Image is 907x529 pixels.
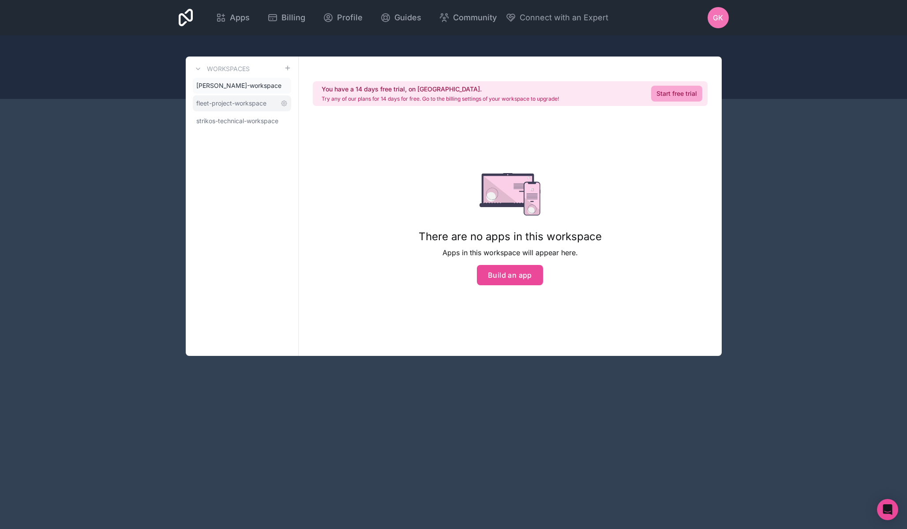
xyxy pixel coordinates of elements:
span: Billing [281,11,305,24]
a: Guides [373,8,428,27]
span: fleet-project-workspace [196,99,266,108]
span: [PERSON_NAME]-workspace [196,81,281,90]
p: Try any of our plans for 14 days for free. Go to the billing settings of your workspace to upgrade! [322,95,559,102]
a: Start free trial [651,86,702,102]
div: Open Intercom Messenger [877,499,898,520]
span: Profile [337,11,363,24]
span: GK [713,12,723,23]
span: Connect with an Expert [520,11,608,24]
h2: You have a 14 days free trial, on [GEOGRAPHIC_DATA]. [322,85,559,94]
img: empty state [480,173,541,215]
a: Workspaces [193,64,250,74]
button: Connect with an Expert [506,11,608,24]
a: Community [432,8,504,27]
a: Apps [209,8,257,27]
a: Profile [316,8,370,27]
span: Apps [230,11,250,24]
a: strikos-technical-workspace [193,113,291,129]
button: Build an app [477,265,543,285]
span: strikos-technical-workspace [196,117,278,125]
a: [PERSON_NAME]-workspace [193,78,291,94]
span: Guides [394,11,421,24]
h1: There are no apps in this workspace [419,230,602,244]
h3: Workspaces [207,64,250,73]
a: fleet-project-workspace [193,95,291,111]
span: Community [453,11,497,24]
p: Apps in this workspace will appear here. [419,247,602,258]
a: Billing [260,8,312,27]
